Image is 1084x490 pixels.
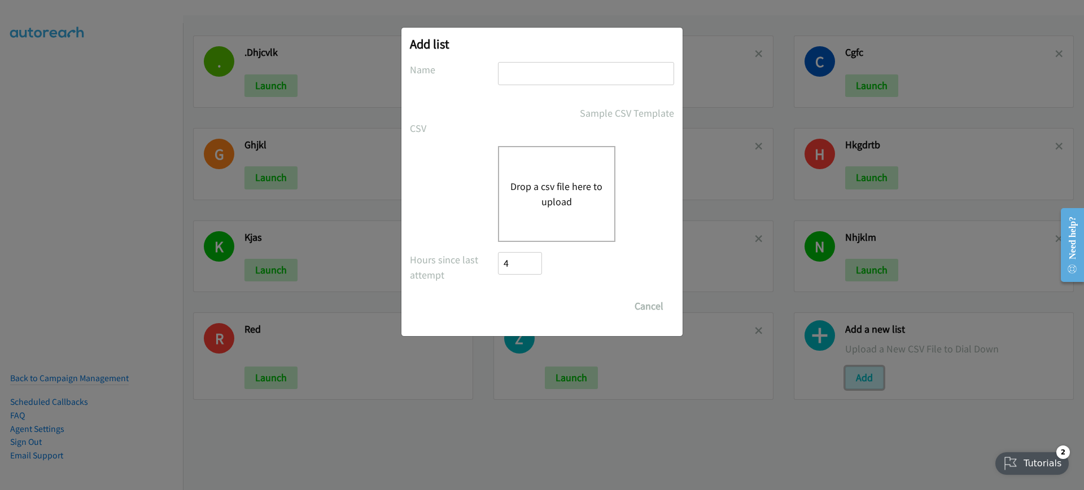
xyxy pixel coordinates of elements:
[580,105,674,121] a: Sample CSV Template
[624,295,674,317] button: Cancel
[1051,200,1084,290] iframe: Resource Center
[410,62,498,77] label: Name
[410,252,498,282] label: Hours since last attempt
[510,179,603,209] button: Drop a csv file here to upload
[989,441,1076,482] iframe: Checklist
[410,36,674,52] h2: Add list
[410,121,498,136] label: CSV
